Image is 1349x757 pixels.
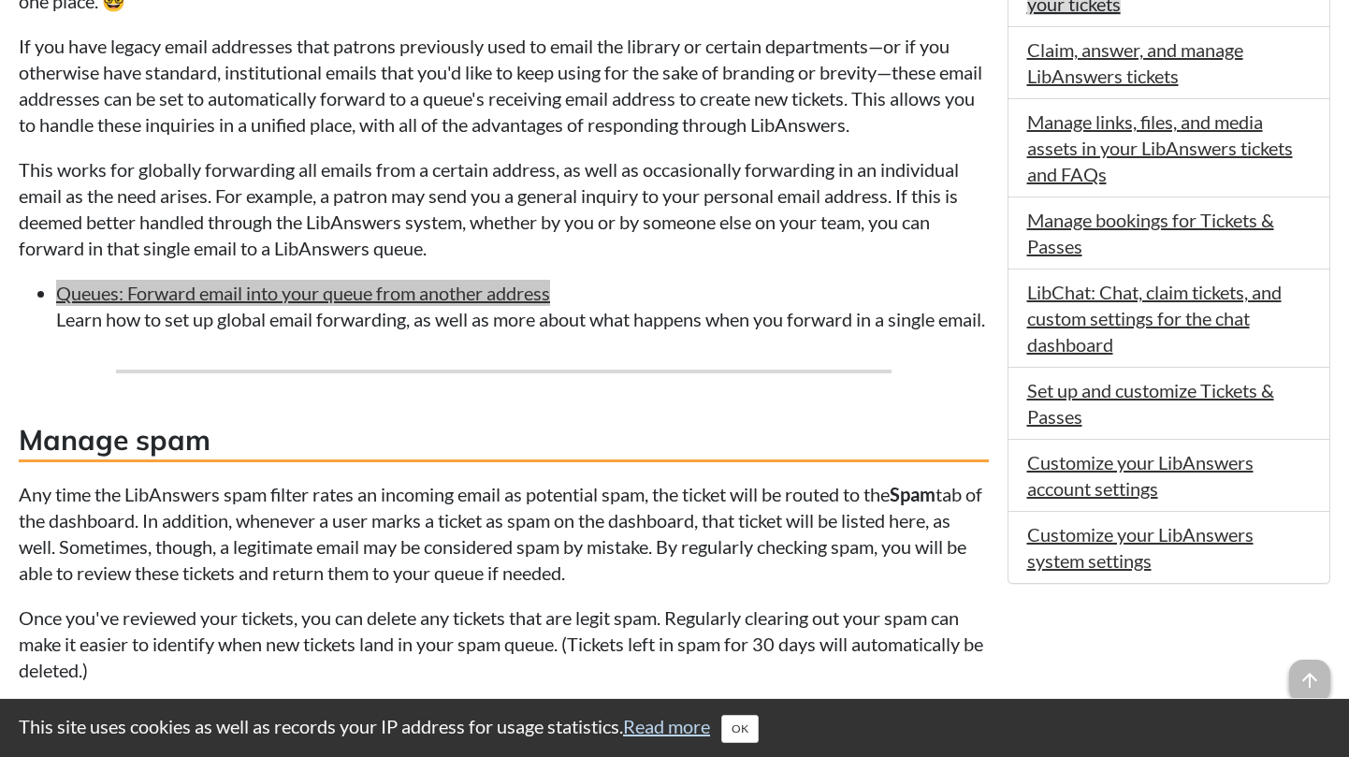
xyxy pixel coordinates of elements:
[19,33,989,138] p: If you have legacy email addresses that patrons previously used to email the library or certain d...
[890,483,936,505] strong: Spam
[623,715,710,737] a: Read more
[1027,38,1243,87] a: Claim, answer, and manage LibAnswers tickets
[56,280,989,332] li: Learn how to set up global email forwarding, as well as more about what happens when you forward ...
[1027,110,1293,185] a: Manage links, files, and media assets in your LibAnswers tickets and FAQs
[1027,523,1254,572] a: Customize your LibAnswers system settings
[19,420,989,462] h3: Manage spam
[1289,660,1330,701] span: arrow_upward
[1027,451,1254,500] a: Customize your LibAnswers account settings
[1289,662,1330,684] a: arrow_upward
[1027,379,1274,428] a: Set up and customize Tickets & Passes
[19,481,989,586] p: Any time the LibAnswers spam filter rates an incoming email as potential spam, the ticket will be...
[721,715,759,743] button: Close
[19,604,989,683] p: Once you've reviewed your tickets, you can delete any tickets that are legit spam. Regularly clea...
[1027,281,1282,356] a: LibChat: Chat, claim tickets, and custom settings for the chat dashboard
[56,282,550,304] a: Queues: Forward email into your queue from another address
[1027,209,1274,257] a: Manage bookings for Tickets & Passes
[19,156,989,261] p: This works for globally forwarding all emails from a certain address, as well as occasionally for...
